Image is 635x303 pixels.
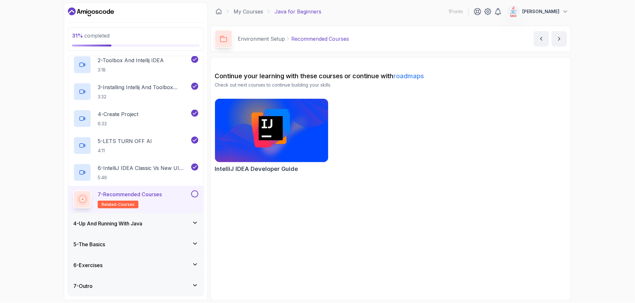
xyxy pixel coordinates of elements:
span: related-courses [102,202,135,207]
button: 2-Toolbox And Intellij IDEA3:18 [73,56,198,74]
p: 5:46 [98,174,190,181]
button: 7-Outro [68,276,203,296]
p: 3:32 [98,94,190,100]
p: Check out next courses to continue building your skills. [215,82,567,88]
p: 1 Points [449,8,463,15]
button: user profile image[PERSON_NAME] [507,5,569,18]
button: 5-The Basics [68,234,203,255]
p: Environment Setup [238,35,285,43]
img: user profile image [507,5,520,18]
p: 3:18 [98,67,164,73]
h3: 4 - Up And Running With Java [73,220,142,227]
a: Dashboard [216,8,222,15]
button: 6-Exercises [68,255,203,275]
p: 3 - Installing Intellij And Toolbox Configuration [98,83,190,91]
a: Dashboard [68,7,114,17]
img: IntelliJ IDEA Developer Guide card [215,99,328,162]
button: 4-Create Project6:33 [73,110,198,128]
a: roadmaps [394,72,424,80]
h3: 6 - Exercises [73,261,103,269]
p: 7 - Recommended Courses [98,190,162,198]
button: 4-Up And Running With Java [68,213,203,234]
button: 5-LETS TURN OFF AI4:11 [73,137,198,155]
p: 6:33 [98,121,138,127]
p: [PERSON_NAME] [523,8,560,15]
span: completed [72,32,110,39]
p: 4:11 [98,147,152,154]
button: 3-Installing Intellij And Toolbox Configuration3:32 [73,83,198,101]
h2: Continue your learning with these courses or continue with [215,72,567,80]
p: 5 - LETS TURN OFF AI [98,137,152,145]
p: 4 - Create Project [98,110,138,118]
h3: 7 - Outro [73,282,93,290]
h3: 5 - The Basics [73,240,105,248]
a: IntelliJ IDEA Developer Guide cardIntelliJ IDEA Developer Guide [215,98,329,173]
p: Java for Beginners [275,8,321,15]
p: 6 - IntelliJ IDEA Classic Vs New UI (User Interface) [98,164,190,172]
p: 2 - Toolbox And Intellij IDEA [98,56,164,64]
button: 6-IntelliJ IDEA Classic Vs New UI (User Interface)5:46 [73,164,198,181]
p: Recommended Courses [291,35,349,43]
span: 31 % [72,32,83,39]
h2: IntelliJ IDEA Developer Guide [215,164,298,173]
a: My Courses [234,8,263,15]
button: previous content [534,31,549,46]
button: next content [552,31,567,46]
button: 7-Recommended Coursesrelated-courses [73,190,198,208]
